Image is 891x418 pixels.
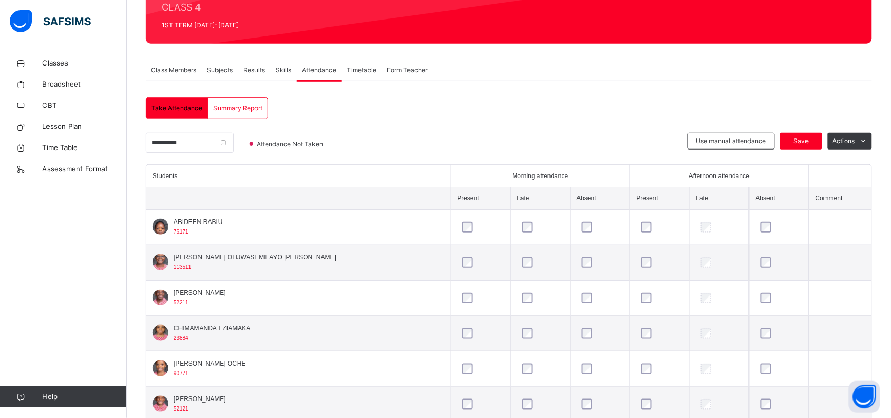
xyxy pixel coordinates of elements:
button: Open asap [849,381,880,413]
span: Attendance Not Taken [255,140,326,149]
th: Present [630,187,689,210]
span: [PERSON_NAME] OCHE [174,359,246,368]
th: Comment [809,187,871,210]
span: Class Members [151,66,196,75]
span: Skills [276,66,291,75]
span: CBT [42,100,127,111]
span: Summary Report [213,104,262,113]
span: Time Table [42,143,127,153]
span: ABIDEEN RABIU [174,217,223,227]
span: Morning attendance [513,171,568,181]
th: Absent [570,187,630,210]
span: Assessment Format [42,164,127,174]
th: Students [146,165,451,187]
span: Timetable [347,66,376,75]
span: Subjects [207,66,233,75]
span: 113511 [174,264,191,270]
th: Present [451,187,510,210]
img: safsims [10,10,91,32]
span: 23884 [174,335,188,341]
th: Absent [749,187,809,210]
span: Take Attendance [151,104,202,113]
span: [PERSON_NAME] [174,394,226,404]
span: Form Teacher [387,66,428,75]
span: [PERSON_NAME] OLUWASEMILAYO [PERSON_NAME] [174,253,336,262]
span: 76171 [174,229,188,235]
span: Results [243,66,265,75]
span: Use manual attendance [696,136,766,146]
span: Help [42,392,126,402]
span: Lesson Plan [42,122,127,132]
span: 52121 [174,406,188,412]
span: 52211 [174,300,188,305]
span: Afternoon attendance [689,171,750,181]
span: [PERSON_NAME] [174,288,226,298]
span: Classes [42,58,127,69]
span: 90771 [174,370,188,376]
span: Save [788,136,814,146]
span: Attendance [302,66,336,75]
span: Broadsheet [42,79,127,90]
th: Late [689,187,749,210]
span: CHIMAMANDA EZIAMAKA [174,323,250,333]
th: Late [510,187,570,210]
span: Actions [833,136,855,146]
